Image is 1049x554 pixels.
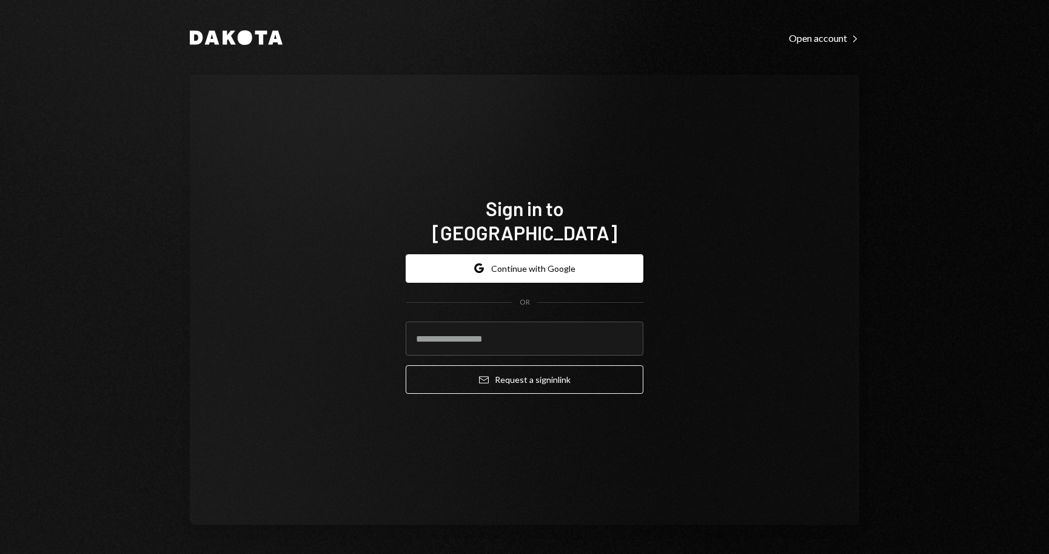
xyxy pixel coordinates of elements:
div: Open account [789,32,859,44]
button: Request a signinlink [406,365,643,394]
div: OR [520,297,530,308]
button: Continue with Google [406,254,643,283]
h1: Sign in to [GEOGRAPHIC_DATA] [406,196,643,245]
a: Open account [789,31,859,44]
